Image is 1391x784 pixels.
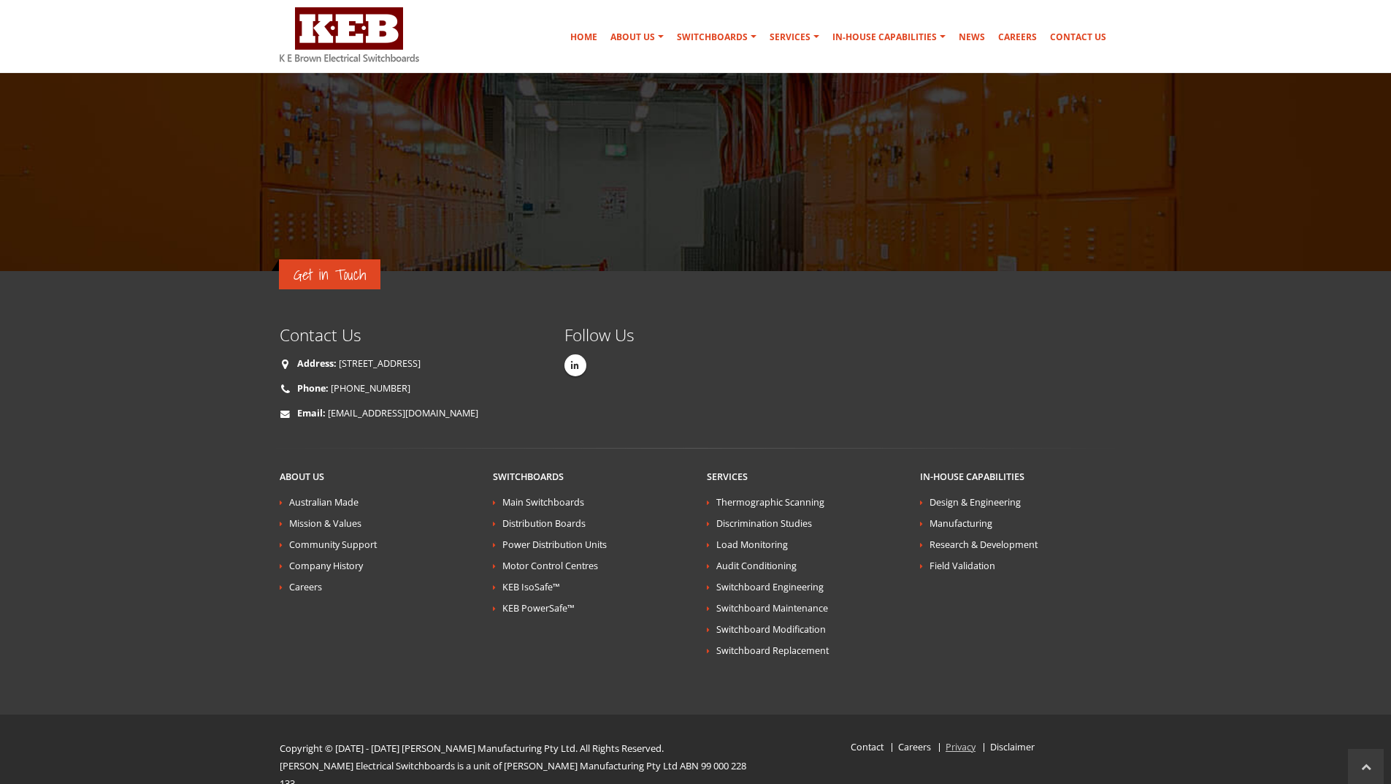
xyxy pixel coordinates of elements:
[990,741,1035,753] a: Disclaimer
[502,517,586,530] a: Distribution Boards
[280,325,543,345] h4: Contact Us
[493,471,564,483] a: Switchboards
[930,560,995,572] a: Field Validation
[289,517,361,530] a: Mission & Values
[502,538,607,551] a: Power Distribution Units
[605,23,670,52] a: About Us
[280,471,324,483] a: About Us
[716,538,788,551] a: Load Monitoring
[280,7,419,62] img: K E Brown Electrical Switchboards
[297,407,326,419] strong: Email:
[930,496,1021,509] a: Design & Engineering
[280,739,756,757] p: Copyright © [DATE] - [DATE] [PERSON_NAME] Manufacturing Pty Ltd. All Rights Reserved.
[707,471,748,483] a: Services
[716,581,824,593] a: Switchboard Engineering
[716,560,797,572] a: Audit Conditioning
[953,23,991,52] a: News
[564,325,685,345] h4: Follow Us
[502,496,584,509] a: Main Switchboards
[898,741,931,753] a: Careers
[331,382,410,395] a: [PHONE_NUMBER]
[716,644,829,657] a: Switchboard Replacement
[716,496,824,509] a: Thermographic Scanning
[339,357,421,370] a: [STREET_ADDRESS]
[289,581,322,593] a: Careers
[930,517,992,530] a: Manufacturing
[671,23,762,52] a: Switchboards
[564,354,586,376] a: Linkedin
[851,741,884,753] a: Contact
[764,23,825,52] a: Services
[297,382,329,395] strong: Phone:
[992,23,1043,52] a: Careers
[328,407,478,419] a: [EMAIL_ADDRESS][DOMAIN_NAME]
[297,357,337,370] strong: Address:
[502,560,598,572] a: Motor Control Centres
[716,602,828,614] a: Switchboard Maintenance
[946,741,976,753] a: Privacy
[289,538,377,551] a: Community Support
[502,602,575,614] a: KEB PowerSafe™
[289,560,363,572] a: Company History
[920,471,1024,483] a: In-house Capabilities
[289,496,359,509] a: Australian Made
[716,623,826,636] a: Switchboard Modification
[502,581,560,593] a: KEB IsoSafe™
[827,23,951,52] a: In-house Capabilities
[564,23,603,52] a: Home
[1044,23,1112,52] a: Contact Us
[930,538,1038,551] a: Research & Development
[716,517,812,530] a: Discrimination Studies
[294,262,366,286] span: Get in Touch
